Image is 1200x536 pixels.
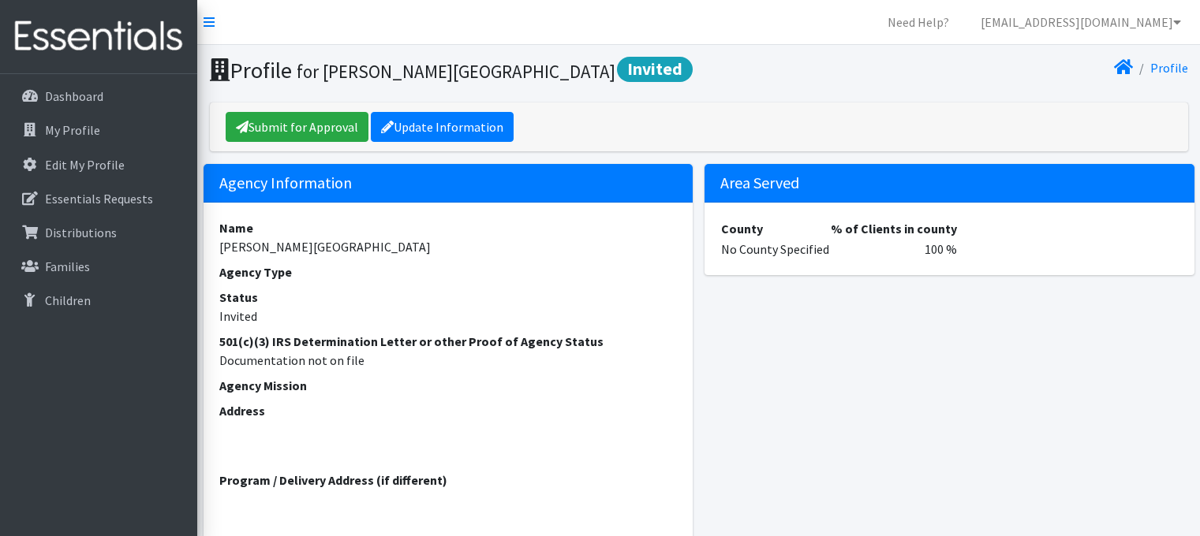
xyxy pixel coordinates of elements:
[219,307,678,326] dd: Invited
[45,157,125,173] p: Edit My Profile
[210,57,693,84] h1: Profile
[204,164,693,203] h5: Agency Information
[720,218,830,239] th: County
[6,149,191,181] a: Edit My Profile
[45,225,117,240] p: Distributions
[226,112,368,142] a: Submit for Approval
[6,10,191,63] img: HumanEssentials
[219,218,678,237] dt: Name
[830,239,958,259] td: 100 %
[219,262,678,281] dt: Agency Type
[45,88,103,104] p: Dashboard
[219,288,678,307] dt: Status
[968,6,1194,38] a: [EMAIL_ADDRESS][DOMAIN_NAME]
[219,237,678,256] dd: [PERSON_NAME][GEOGRAPHIC_DATA]
[720,239,830,259] td: No County Specified
[875,6,962,38] a: Need Help?
[45,191,153,207] p: Essentials Requests
[219,376,678,395] dt: Agency Mission
[6,114,191,146] a: My Profile
[6,183,191,214] a: Essentials Requests
[6,285,191,316] a: Children
[219,403,265,419] strong: Address
[1150,60,1188,76] a: Profile
[45,122,100,138] p: My Profile
[219,351,678,370] dd: Documentation not on file
[617,57,693,82] span: Invited
[371,112,514,142] a: Update Information
[705,164,1194,203] h5: Area Served
[219,332,678,351] dt: 501(c)(3) IRS Determination Letter or other Proof of Agency Status
[6,251,191,282] a: Families
[830,218,958,239] th: % of Clients in county
[219,472,447,488] strong: Program / Delivery Address (if different)
[45,292,91,308] p: Children
[6,80,191,112] a: Dashboard
[297,60,615,83] small: for [PERSON_NAME][GEOGRAPHIC_DATA]
[6,217,191,248] a: Distributions
[45,259,90,274] p: Families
